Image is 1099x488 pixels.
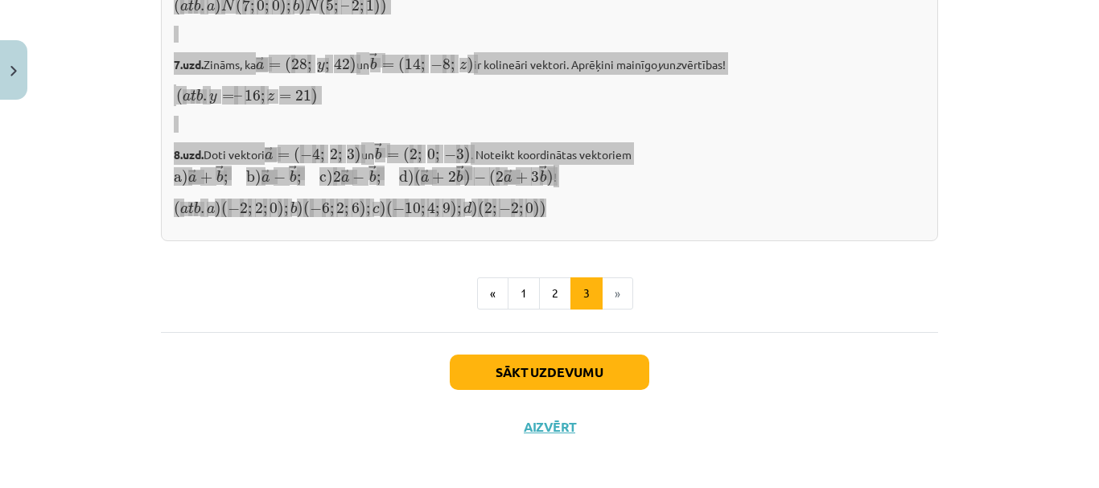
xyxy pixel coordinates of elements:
[427,202,435,214] span: 4
[341,170,349,181] span: →
[459,62,467,70] span: z
[180,206,188,214] span: a
[333,171,341,182] span: 2
[496,171,504,182] span: 2
[284,206,288,216] span: ;
[398,57,405,74] span: (
[369,53,377,64] span: →
[174,52,925,75] p: Zināms, ka un ir kolineāri vektori. Aprēķini mainīgo un vērtības!
[442,203,451,214] span: 9
[471,201,478,218] span: )
[303,201,310,218] span: (
[380,201,386,218] span: )
[310,203,322,215] span: −
[334,58,350,70] span: 42
[474,172,486,183] span: −
[290,170,296,182] span: b
[161,277,938,310] nav: Page navigation example
[246,170,261,187] span: b)
[279,94,291,100] span: =
[311,88,318,105] span: )
[432,172,444,183] span: +
[484,203,492,214] span: 2
[435,206,439,216] span: ;
[421,206,425,216] span: ;
[307,62,311,72] span: ;
[410,149,418,160] span: 2
[336,203,344,214] span: 2
[344,206,348,216] span: ;
[188,203,194,214] span: t
[224,174,228,185] span: ;
[430,59,442,71] span: −
[504,170,512,181] span: →
[256,62,264,70] span: a
[263,206,267,216] span: ;
[547,170,554,187] span: )
[540,170,546,182] span: b
[467,57,474,74] span: )
[444,150,456,161] span: −
[191,90,196,101] span: t
[457,206,461,216] span: ;
[387,153,399,159] span: =
[330,149,338,160] span: 2
[322,203,330,214] span: 6
[341,174,349,182] span: a
[200,208,204,214] span: .
[209,93,217,104] span: y
[456,170,463,182] span: b
[289,166,297,177] span: →
[290,202,297,214] span: b
[317,62,325,72] span: y
[377,174,381,185] span: ;
[448,171,456,182] span: 2
[386,201,393,218] span: (
[414,170,421,187] span: (
[508,277,540,310] button: 1
[499,203,511,215] span: −
[261,93,265,104] span: ;
[269,63,281,69] span: =
[228,203,240,215] span: −
[256,57,264,68] span: →
[270,203,278,214] span: 0
[368,166,377,177] span: →
[203,96,207,101] span: .
[261,170,270,181] span: →
[200,6,204,11] span: .
[504,174,512,182] span: a
[286,3,290,14] span: ;
[525,203,533,214] span: 0
[285,57,291,74] span: (
[531,171,539,182] span: 3
[516,172,528,183] span: +
[360,201,366,218] span: )
[338,152,342,162] span: ;
[463,202,471,214] span: d
[456,166,464,177] span: →
[369,170,376,182] span: b
[492,206,496,216] span: ;
[451,201,457,218] span: )
[334,3,338,14] span: ;
[421,170,429,181] span: →
[200,172,212,183] span: +
[265,152,273,160] span: a
[295,90,311,101] span: 21
[405,58,421,70] span: 14
[393,203,405,215] span: −
[320,152,324,162] span: ;
[216,170,223,182] span: b
[188,174,196,182] span: a
[274,172,286,183] span: −
[207,3,215,11] span: a
[250,3,254,14] span: ;
[456,149,464,160] span: 3
[176,88,183,105] span: (
[278,201,284,218] span: )
[539,166,547,177] span: →
[297,201,303,218] span: )
[265,147,273,158] span: →
[267,93,274,101] span: z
